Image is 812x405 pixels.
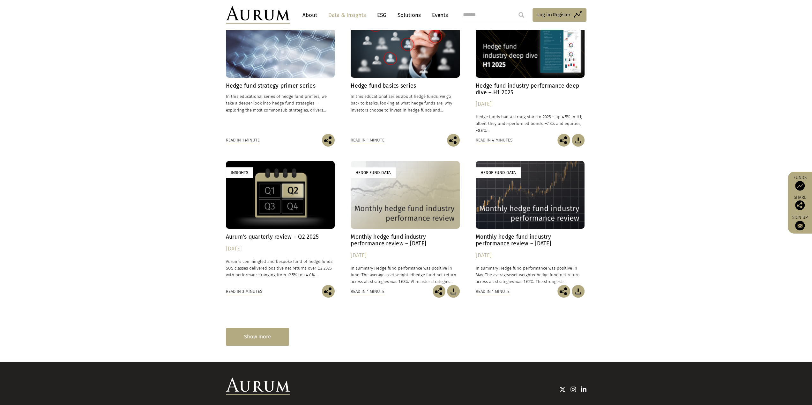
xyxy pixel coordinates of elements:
div: Hedge Fund Data [351,167,396,178]
a: ESG [374,9,390,21]
div: [DATE] [351,251,460,260]
img: Share this post [447,134,460,147]
a: Hedge Fund Data Monthly hedge fund industry performance review – [DATE] [DATE] In summary Hedge f... [351,161,460,285]
img: Share this post [557,285,570,298]
span: Log in/Register [537,11,570,18]
h4: Hedge fund industry performance deep dive – H1 2025 [476,83,585,96]
div: Hedge Fund Data [476,167,521,178]
img: Access Funds [795,181,805,191]
a: Insights Aurum’s quarterly review – Q2 2025 [DATE] Aurum’s commingled and bespoke fund of hedge f... [226,161,335,285]
a: Sign up [791,215,809,230]
div: Show more [226,328,289,345]
a: Data & Insights [325,9,369,21]
a: Hedge Fund Data Hedge fund industry performance deep dive – H1 2025 [DATE] Hedge funds had a stro... [476,10,585,134]
div: Read in 3 minutes [226,288,262,295]
img: Share this post [557,134,570,147]
div: Insights [226,167,253,178]
h4: Hedge fund basics series [351,83,460,89]
p: In summary Hedge fund performance was positive in June. The average hedge fund net return across ... [351,265,460,285]
img: Aurum Logo [226,378,290,395]
p: In this educational series about hedge funds, we go back to basics, looking at what hedge funds a... [351,93,460,113]
p: In this educational series of hedge fund primers, we take a deeper look into hedge fund strategie... [226,93,335,113]
img: Twitter icon [559,386,566,393]
input: Submit [515,9,528,21]
div: Read in 1 minute [351,137,384,144]
h4: Monthly hedge fund industry performance review – [DATE] [476,234,585,247]
div: Read in 1 minute [351,288,384,295]
p: In summary Hedge fund performance was positive in May. The average hedge fund net return across a... [476,265,585,285]
h4: Monthly hedge fund industry performance review – [DATE] [351,234,460,247]
span: asset-weighted [384,272,413,277]
h4: Hedge fund strategy primer series [226,83,335,89]
a: Insights Hedge fund basics series In this educational series about hedge funds, we go back to bas... [351,10,460,134]
div: [DATE] [226,244,335,253]
h4: Aurum’s quarterly review – Q2 2025 [226,234,335,240]
img: Aurum [226,6,290,24]
img: Share this post [795,200,805,210]
span: sub-strategies [280,108,308,112]
a: Insights Hedge fund strategy primer series In this educational series of hedge fund primers, we t... [226,10,335,134]
img: Instagram icon [570,386,576,393]
div: Read in 4 minutes [476,137,512,144]
a: Events [429,9,448,21]
div: [DATE] [476,251,585,260]
img: Linkedin icon [581,386,586,393]
img: Share this post [433,285,445,298]
img: Share this post [322,285,335,298]
div: Read in 1 minute [476,288,510,295]
div: Share [791,195,809,210]
a: Solutions [394,9,424,21]
img: Download Article [447,285,460,298]
img: Sign up to our newsletter [795,221,805,230]
a: Funds [791,175,809,191]
a: Log in/Register [533,8,586,22]
p: Aurum’s commingled and bespoke fund of hedge funds $US classes delivered positive net returns ove... [226,258,335,278]
a: Hedge Fund Data Monthly hedge fund industry performance review – [DATE] [DATE] In summary Hedge f... [476,161,585,285]
div: [DATE] [476,100,585,109]
span: Upgrade [3,8,19,12]
img: Download Article [572,285,585,298]
img: Download Article [572,134,585,147]
div: Read in 1 minute [226,137,260,144]
p: Hedge funds had a strong start to 2025 – up 4.5% in H1, albeit they underperformed bonds, +7.3% a... [476,113,585,134]
img: Share this post [322,134,335,147]
a: About [299,9,320,21]
span: asset-weighted [508,272,537,277]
